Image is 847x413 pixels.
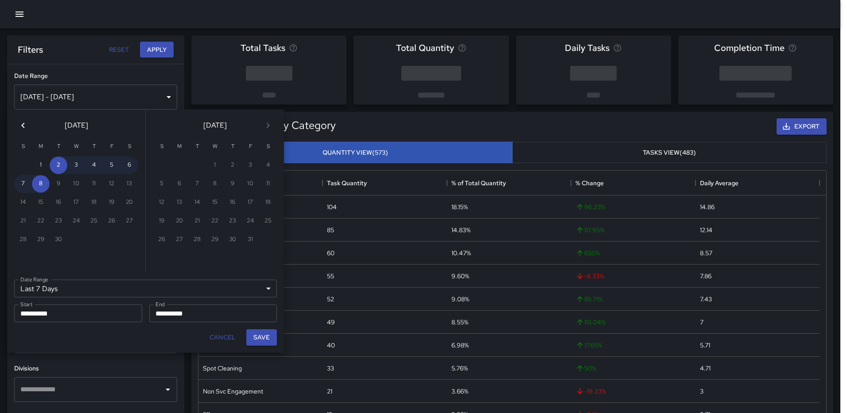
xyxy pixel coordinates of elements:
[67,156,85,174] button: 3
[50,156,67,174] button: 2
[14,175,32,193] button: 7
[86,138,102,156] span: Thursday
[120,156,138,174] button: 6
[189,138,205,156] span: Tuesday
[20,276,48,283] label: Date Range
[155,300,165,308] label: End
[15,138,31,156] span: Sunday
[225,138,241,156] span: Thursday
[51,138,66,156] span: Tuesday
[14,280,277,297] div: Last 7 Days
[33,138,49,156] span: Monday
[32,175,50,193] button: 8
[242,138,258,156] span: Friday
[121,138,137,156] span: Saturday
[207,138,223,156] span: Wednesday
[154,138,170,156] span: Sunday
[14,117,32,134] button: Previous month
[32,156,50,174] button: 1
[203,119,227,132] span: [DATE]
[103,156,120,174] button: 5
[85,156,103,174] button: 4
[20,300,32,308] label: Start
[65,119,88,132] span: [DATE]
[206,329,239,346] button: Cancel
[260,138,276,156] span: Saturday
[246,329,277,346] button: Save
[68,138,84,156] span: Wednesday
[171,138,187,156] span: Monday
[104,138,120,156] span: Friday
